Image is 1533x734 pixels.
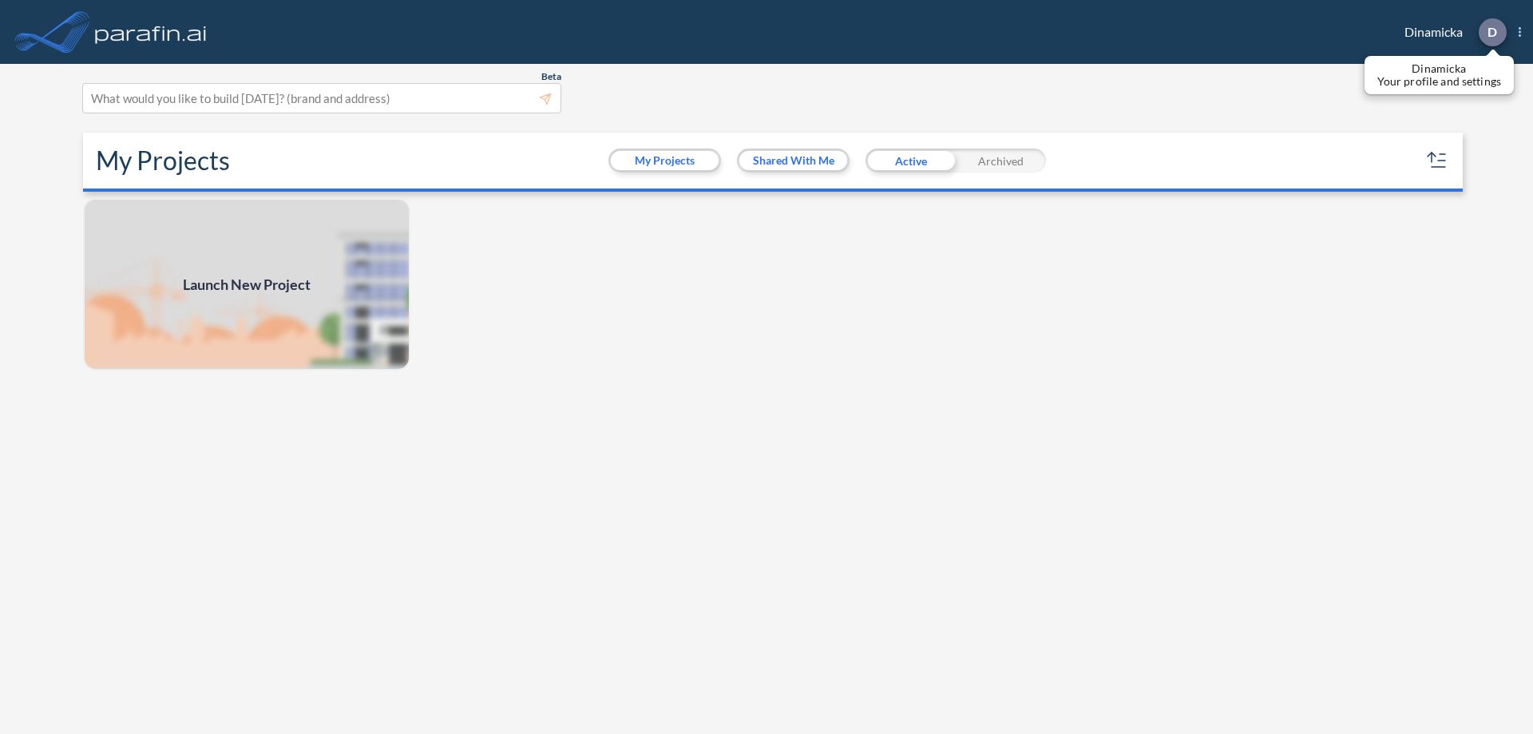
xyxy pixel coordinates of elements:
[611,151,719,170] button: My Projects
[1377,75,1501,88] p: Your profile and settings
[83,198,410,371] img: add
[83,198,410,371] a: Launch New Project
[183,274,311,296] span: Launch New Project
[96,145,230,176] h2: My Projects
[1377,62,1501,75] p: Dinamicka
[1380,18,1521,46] div: Dinamicka
[1424,148,1450,173] button: sort
[866,149,956,173] div: Active
[541,70,561,83] span: Beta
[956,149,1046,173] div: Archived
[92,16,210,48] img: logo
[739,151,847,170] button: Shared With Me
[1487,25,1497,39] p: D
